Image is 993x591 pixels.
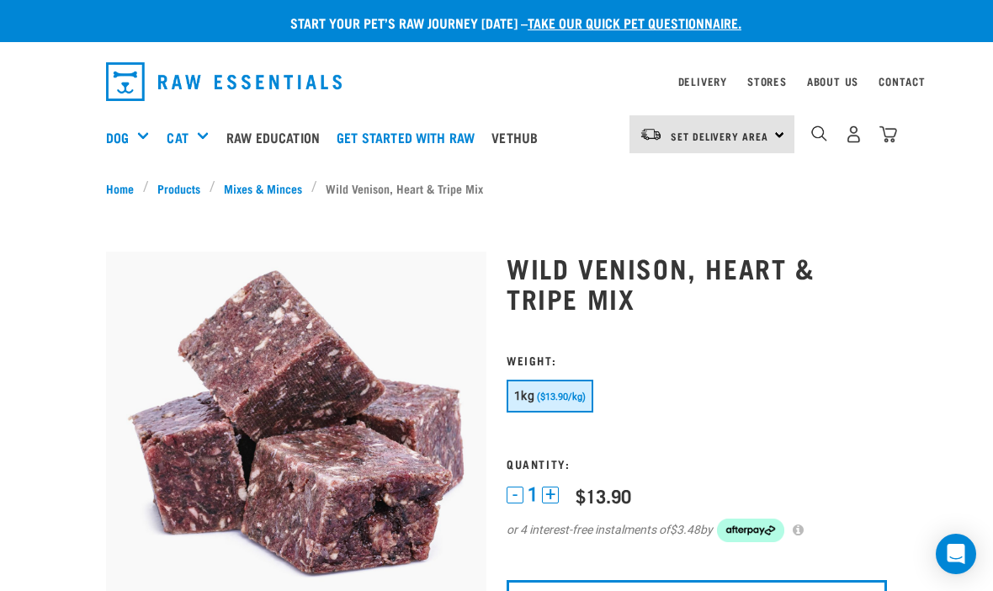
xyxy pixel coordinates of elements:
[507,457,887,470] h3: Quantity:
[332,104,487,171] a: Get started with Raw
[149,179,210,197] a: Products
[222,104,332,171] a: Raw Education
[507,380,593,413] button: 1kg ($13.90/kg)
[879,78,926,84] a: Contact
[487,104,550,171] a: Vethub
[542,487,559,503] button: +
[670,521,700,539] span: $3.48
[528,19,741,26] a: take our quick pet questionnaire.
[106,179,887,197] nav: breadcrumbs
[879,125,897,143] img: home-icon@2x.png
[640,127,662,142] img: van-moving.png
[671,133,768,139] span: Set Delivery Area
[106,62,342,101] img: Raw Essentials Logo
[507,487,523,503] button: -
[507,253,887,313] h1: Wild Venison, Heart & Tripe Mix
[514,389,534,402] span: 1kg
[93,56,900,108] nav: dropdown navigation
[167,127,188,147] a: Cat
[717,519,784,542] img: Afterpay
[747,78,787,84] a: Stores
[678,78,727,84] a: Delivery
[507,354,887,366] h3: Weight:
[215,179,311,197] a: Mixes & Minces
[507,519,887,542] div: or 4 interest-free instalments of by
[811,125,827,141] img: home-icon-1@2x.png
[807,78,858,84] a: About Us
[528,486,538,503] span: 1
[106,127,129,147] a: Dog
[537,391,586,402] span: ($13.90/kg)
[936,534,976,574] div: Open Intercom Messenger
[845,125,863,143] img: user.png
[106,179,143,197] a: Home
[576,485,631,506] div: $13.90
